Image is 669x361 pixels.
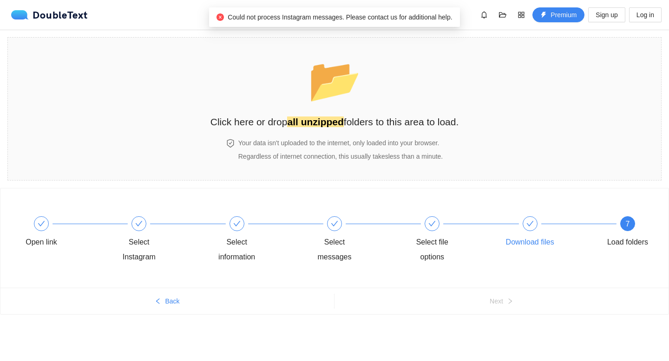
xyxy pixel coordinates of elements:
[308,216,405,264] div: Select messages
[238,153,443,160] span: Regardless of internet connection, this usually takes less than a minute .
[331,220,338,227] span: check
[26,235,57,250] div: Open link
[308,57,361,104] span: folder
[503,216,601,250] div: Download files
[405,235,459,264] div: Select file options
[596,10,617,20] span: Sign up
[210,114,459,129] h2: Click here or drop folders to this area to load.
[233,220,241,227] span: check
[210,216,308,264] div: Select information
[626,220,630,228] span: 7
[287,116,343,127] strong: all unzipped
[11,10,88,19] a: logoDoubleText
[11,10,88,19] div: DoubleText
[551,10,577,20] span: Premium
[514,7,529,22] button: appstore
[112,235,166,264] div: Select Instagram
[496,11,510,19] span: folder-open
[495,7,510,22] button: folder-open
[428,220,436,227] span: check
[477,11,491,19] span: bell
[226,139,235,148] span: safety-certificate
[506,235,554,250] div: Download files
[629,7,662,22] button: Log in
[228,13,452,21] span: Could not process Instagram messages. Please contact us for additional help.
[334,294,669,309] button: Nextright
[588,7,625,22] button: Sign up
[165,296,179,306] span: Back
[601,216,655,250] div: 7Load folders
[38,220,45,227] span: check
[308,235,361,264] div: Select messages
[210,235,264,264] div: Select information
[477,7,492,22] button: bell
[514,11,528,19] span: appstore
[135,220,143,227] span: check
[11,10,33,19] img: logo
[526,220,534,227] span: check
[607,235,648,250] div: Load folders
[532,7,584,22] button: thunderboltPremium
[14,216,112,250] div: Open link
[405,216,503,264] div: Select file options
[540,12,547,19] span: thunderbolt
[238,138,443,148] h4: Your data isn't uploaded to the internet, only loaded into your browser.
[112,216,210,264] div: Select Instagram
[216,13,224,21] span: close-circle
[636,10,654,20] span: Log in
[155,298,161,305] span: left
[0,294,334,309] button: leftBack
